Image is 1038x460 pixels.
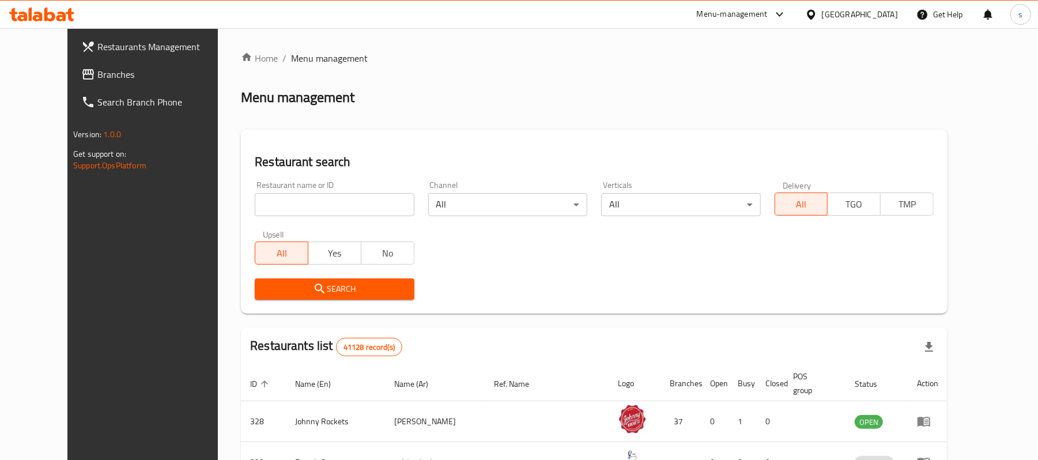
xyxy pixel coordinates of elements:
[775,193,828,216] button: All
[701,401,729,442] td: 0
[756,401,784,442] td: 0
[729,401,756,442] td: 1
[908,366,948,401] th: Action
[260,245,304,262] span: All
[264,282,405,296] span: Search
[313,245,357,262] span: Yes
[263,230,284,238] label: Upsell
[660,366,701,401] th: Branches
[72,33,241,61] a: Restaurants Management
[241,88,354,107] h2: Menu management
[917,414,938,428] div: Menu
[832,196,876,213] span: TGO
[73,158,146,173] a: Support.OpsPlatform
[72,88,241,116] a: Search Branch Phone
[855,377,892,391] span: Status
[855,416,883,429] span: OPEN
[337,342,402,353] span: 41128 record(s)
[697,7,768,21] div: Menu-management
[880,193,934,216] button: TMP
[495,377,545,391] span: Ref. Name
[250,337,402,356] h2: Restaurants list
[73,127,101,142] span: Version:
[915,333,943,361] div: Export file
[660,401,701,442] td: 37
[97,40,232,54] span: Restaurants Management
[97,67,232,81] span: Branches
[783,181,811,189] label: Delivery
[609,366,660,401] th: Logo
[822,8,898,21] div: [GEOGRAPHIC_DATA]
[241,51,948,65] nav: breadcrumb
[97,95,232,109] span: Search Branch Phone
[295,377,346,391] span: Name (En)
[701,366,729,401] th: Open
[250,377,272,391] span: ID
[241,51,278,65] a: Home
[255,153,934,171] h2: Restaurant search
[255,278,414,300] button: Search
[756,366,784,401] th: Closed
[282,51,286,65] li: /
[855,415,883,429] div: OPEN
[394,377,443,391] span: Name (Ar)
[72,61,241,88] a: Branches
[255,242,308,265] button: All
[793,369,832,397] span: POS group
[308,242,361,265] button: Yes
[385,401,485,442] td: [PERSON_NAME]
[729,366,756,401] th: Busy
[286,401,385,442] td: Johnny Rockets
[885,196,929,213] span: TMP
[618,405,647,433] img: Johnny Rockets
[428,193,587,216] div: All
[291,51,368,65] span: Menu management
[1018,8,1022,21] span: s
[103,127,121,142] span: 1.0.0
[255,193,414,216] input: Search for restaurant name or ID..
[361,242,414,265] button: No
[827,193,881,216] button: TGO
[366,245,410,262] span: No
[780,196,824,213] span: All
[241,401,286,442] td: 328
[601,193,760,216] div: All
[73,146,126,161] span: Get support on:
[336,338,402,356] div: Total records count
